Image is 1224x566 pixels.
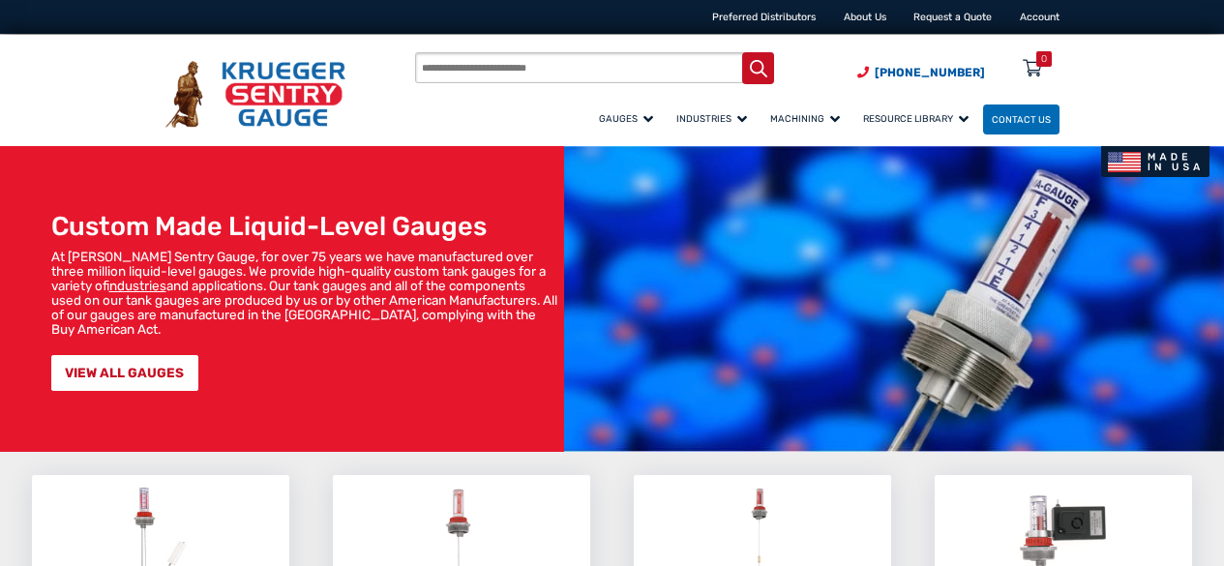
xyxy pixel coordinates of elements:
span: Machining [770,113,840,124]
div: 0 [1041,51,1047,67]
img: Made In USA [1101,146,1210,177]
span: Gauges [599,113,653,124]
a: Machining [761,102,854,135]
a: Preferred Distributors [712,11,816,23]
span: [PHONE_NUMBER] [875,66,985,79]
a: Resource Library [854,102,983,135]
img: bg_hero_bannerksentry [564,146,1224,452]
span: Industries [676,113,747,124]
a: industries [109,278,166,293]
a: Industries [668,102,761,135]
a: VIEW ALL GAUGES [51,355,198,391]
span: Contact Us [992,114,1051,125]
p: At [PERSON_NAME] Sentry Gauge, for over 75 years we have manufactured over three million liquid-l... [51,250,557,337]
img: Krueger Sentry Gauge [165,61,345,128]
a: Phone Number (920) 434-8860 [857,64,985,81]
a: Contact Us [983,104,1060,134]
a: About Us [844,11,886,23]
a: Account [1020,11,1060,23]
a: Gauges [590,102,668,135]
a: Request a Quote [913,11,992,23]
span: Resource Library [863,113,969,124]
h1: Custom Made Liquid-Level Gauges [51,211,557,242]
